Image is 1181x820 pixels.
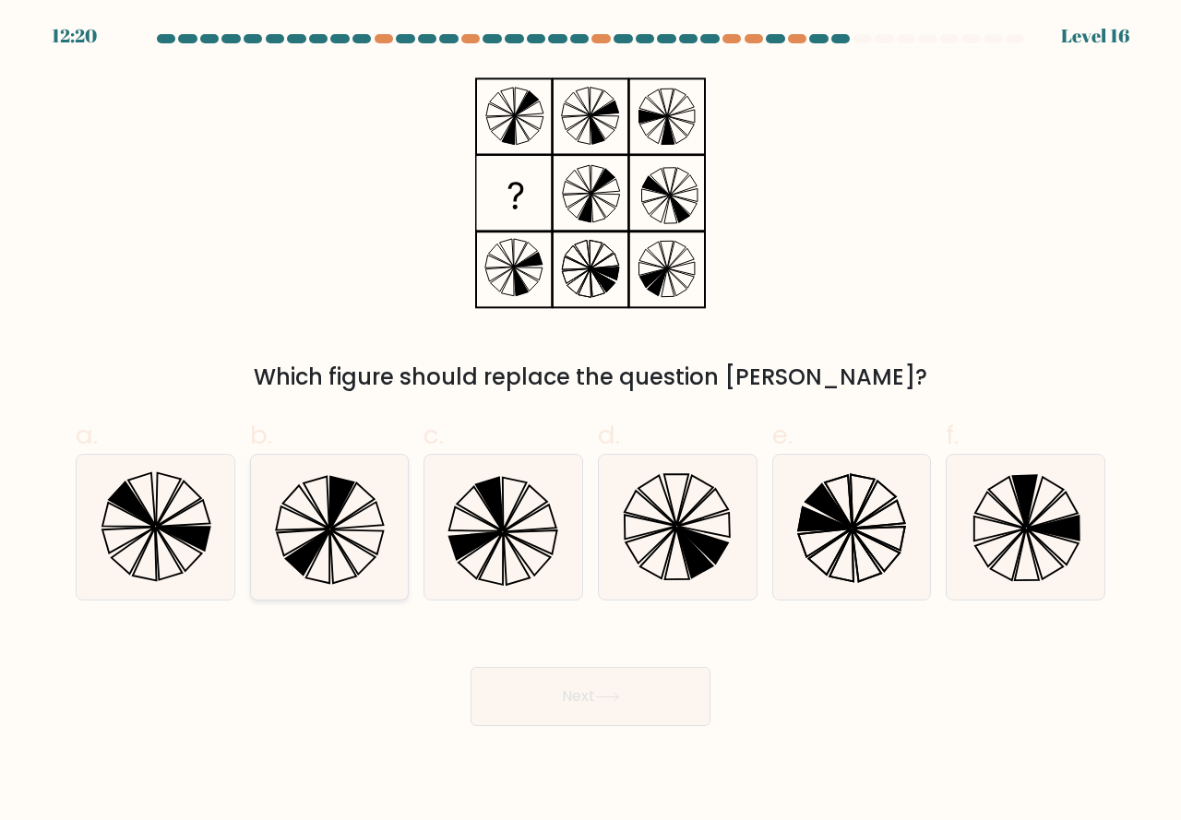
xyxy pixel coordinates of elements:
[772,417,793,453] span: e.
[598,417,620,453] span: d.
[946,417,959,453] span: f.
[76,417,98,453] span: a.
[87,361,1094,394] div: Which figure should replace the question [PERSON_NAME]?
[250,417,272,453] span: b.
[423,417,444,453] span: c.
[1061,22,1129,50] div: Level 16
[52,22,97,50] div: 12:20
[471,667,710,726] button: Next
